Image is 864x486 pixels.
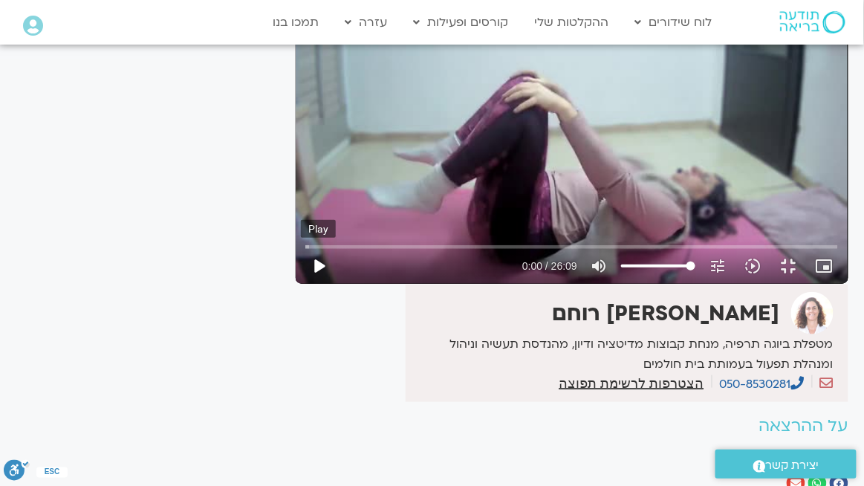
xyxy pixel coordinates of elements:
span: יצירת קשר [766,456,819,476]
a: לוח שידורים [627,8,719,36]
p: מטפלת ביוגה תרפיה, מנחת קבוצות מדיטציה ודיון, מהנדסת תעשיה וניהול ומנהלת תפעול בעמותת בית חולמים [409,334,833,375]
a: עזרה [337,8,394,36]
a: קורסים ופעילות [406,8,516,36]
h2: על ההרצאה [296,417,848,435]
a: ההקלטות שלי [527,8,616,36]
img: תודעה בריאה [780,11,845,33]
a: 050-8530281 [720,376,805,392]
a: הצטרפות לרשימת תפוצה [559,377,704,390]
img: אורנה סמלסון רוחם [791,292,834,334]
a: יצירת קשר [715,450,857,479]
a: תמכו בנו [265,8,326,36]
strong: [PERSON_NAME] רוחם [553,299,780,328]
